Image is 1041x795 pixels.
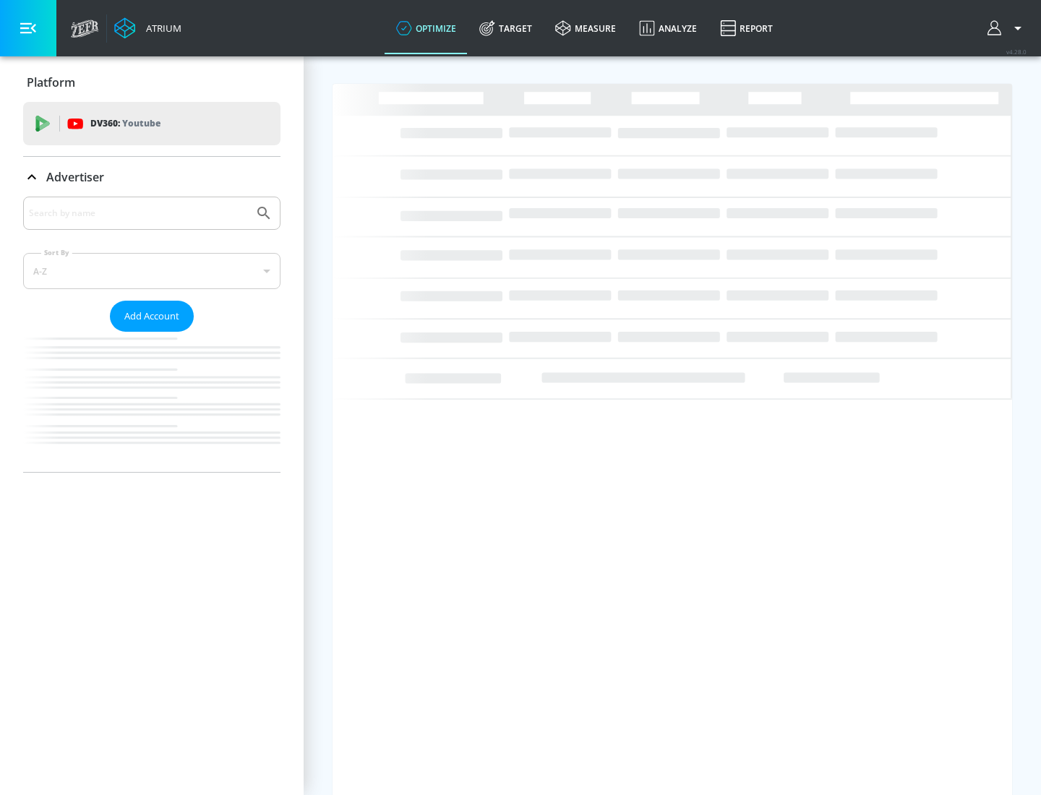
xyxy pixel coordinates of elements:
input: Search by name [29,204,248,223]
a: optimize [385,2,468,54]
p: Youtube [122,116,160,131]
button: Add Account [110,301,194,332]
p: Platform [27,74,75,90]
p: Advertiser [46,169,104,185]
a: Target [468,2,544,54]
div: Advertiser [23,157,280,197]
p: DV360: [90,116,160,132]
div: Platform [23,62,280,103]
div: A-Z [23,253,280,289]
a: measure [544,2,627,54]
span: Add Account [124,308,179,325]
div: DV360: Youtube [23,102,280,145]
a: Atrium [114,17,181,39]
label: Sort By [41,248,72,257]
a: Analyze [627,2,708,54]
div: Atrium [140,22,181,35]
div: Advertiser [23,197,280,472]
span: v 4.28.0 [1006,48,1027,56]
nav: list of Advertiser [23,332,280,472]
a: Report [708,2,784,54]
